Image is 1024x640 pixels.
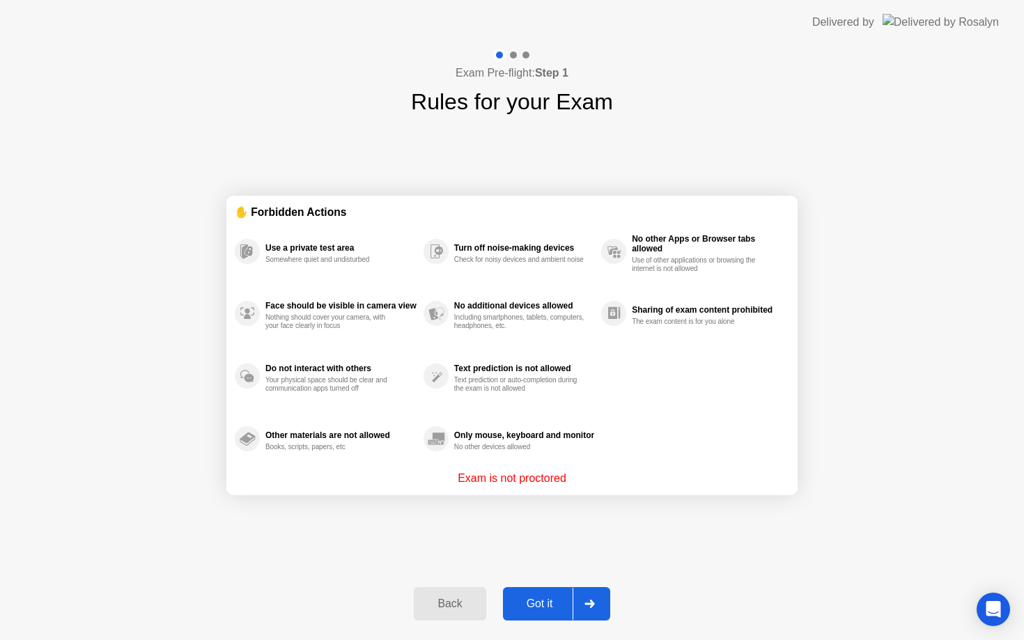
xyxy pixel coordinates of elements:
[632,305,782,315] div: Sharing of exam content prohibited
[632,234,782,253] div: No other Apps or Browser tabs allowed
[235,204,789,220] div: ✋ Forbidden Actions
[883,14,999,30] img: Delivered by Rosalyn
[454,256,586,264] div: Check for noisy devices and ambient noise
[454,430,594,440] div: Only mouse, keyboard and monitor
[456,65,568,81] h4: Exam Pre-flight:
[454,364,594,373] div: Text prediction is not allowed
[265,376,397,393] div: Your physical space should be clear and communication apps turned off
[454,443,586,451] div: No other devices allowed
[458,470,566,487] p: Exam is not proctored
[454,376,586,393] div: Text prediction or auto-completion during the exam is not allowed
[265,301,417,311] div: Face should be visible in camera view
[265,430,417,440] div: Other materials are not allowed
[418,598,481,610] div: Back
[265,256,397,264] div: Somewhere quiet and undisturbed
[503,587,610,621] button: Got it
[812,14,874,31] div: Delivered by
[411,85,613,118] h1: Rules for your Exam
[977,593,1010,626] div: Open Intercom Messenger
[414,587,486,621] button: Back
[454,301,594,311] div: No additional devices allowed
[632,318,763,326] div: The exam content is for you alone
[265,243,417,253] div: Use a private test area
[535,67,568,79] b: Step 1
[265,364,417,373] div: Do not interact with others
[632,256,763,273] div: Use of other applications or browsing the internet is not allowed
[454,313,586,330] div: Including smartphones, tablets, computers, headphones, etc.
[265,443,397,451] div: Books, scripts, papers, etc
[454,243,594,253] div: Turn off noise-making devices
[507,598,573,610] div: Got it
[265,313,397,330] div: Nothing should cover your camera, with your face clearly in focus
